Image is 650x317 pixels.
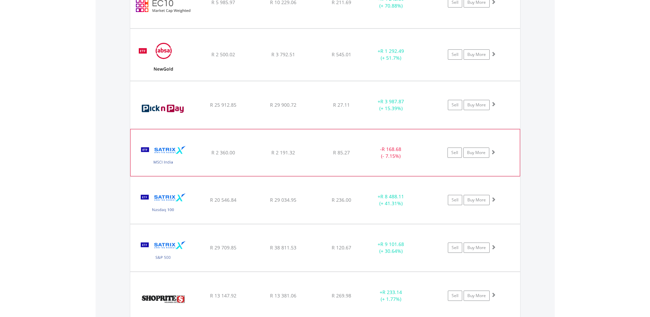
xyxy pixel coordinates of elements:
img: EQU.ZA.PIK.png [134,90,193,127]
span: R 168.68 [382,146,401,152]
span: R 29 034.95 [270,197,296,203]
div: + (+ 51.7%) [365,48,417,61]
img: EQU.ZA.STXNDQ.png [134,185,193,222]
span: R 2 500.02 [211,51,235,58]
span: R 120.67 [332,244,351,251]
span: R 20 546.84 [210,197,236,203]
span: R 38 811.53 [270,244,296,251]
span: R 8 488.11 [380,193,404,200]
a: Sell [448,195,462,205]
span: R 2 191.32 [271,149,295,156]
div: - (- 7.15%) [365,146,416,160]
span: R 236.00 [332,197,351,203]
span: R 545.01 [332,51,351,58]
span: R 29 900.72 [270,102,296,108]
a: Buy More [464,243,490,253]
span: R 9 101.68 [380,241,404,247]
span: R 25 912.85 [210,102,236,108]
a: Buy More [464,195,490,205]
span: R 29 709.85 [210,244,236,251]
img: EQU.ZA.STX500.png [134,233,193,270]
div: + (+ 41.31%) [365,193,417,207]
a: Buy More [463,148,489,158]
div: + (+ 15.39%) [365,98,417,112]
span: R 13 147.92 [210,292,236,299]
span: R 2 360.00 [211,149,235,156]
a: Sell [447,148,462,158]
a: Buy More [464,291,490,301]
span: R 85.27 [333,149,350,156]
span: R 1 292.49 [380,48,404,54]
a: Sell [448,49,462,60]
img: EQU.ZA.GLD.png [134,37,193,79]
span: R 27.11 [333,102,350,108]
a: Buy More [464,100,490,110]
img: EQU.ZA.STXNDA.png [134,138,193,174]
div: + (+ 1.77%) [365,289,417,303]
a: Sell [448,100,462,110]
span: R 13 381.06 [270,292,296,299]
div: + (+ 30.64%) [365,241,417,255]
span: R 3 792.51 [271,51,295,58]
span: R 233.14 [382,289,402,295]
a: Sell [448,291,462,301]
span: R 269.98 [332,292,351,299]
span: R 3 987.87 [380,98,404,105]
a: Sell [448,243,462,253]
a: Buy More [464,49,490,60]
